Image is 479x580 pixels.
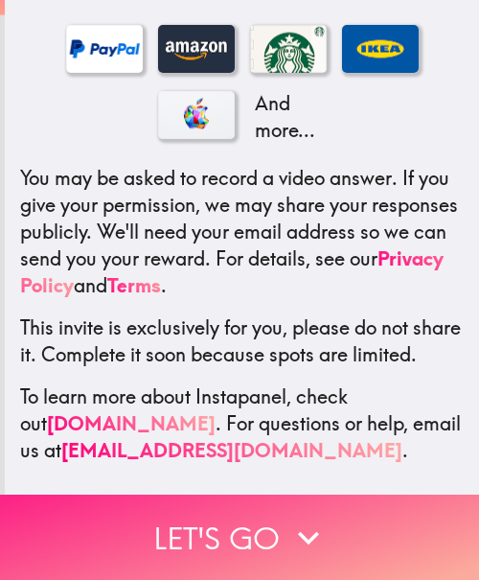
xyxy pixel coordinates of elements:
a: [DOMAIN_NAME] [47,411,216,435]
a: Terms [107,273,161,297]
a: Privacy Policy [20,246,444,297]
a: [EMAIL_ADDRESS][DOMAIN_NAME] [61,438,402,462]
p: This invite is exclusively for you, please do not share it. Complete it soon because spots are li... [20,314,464,368]
p: And more... [250,90,327,144]
p: You may be asked to record a video answer. If you give your permission, we may share your respons... [20,165,464,299]
p: To learn more about Instapanel, check out . For questions or help, email us at . [20,383,464,464]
